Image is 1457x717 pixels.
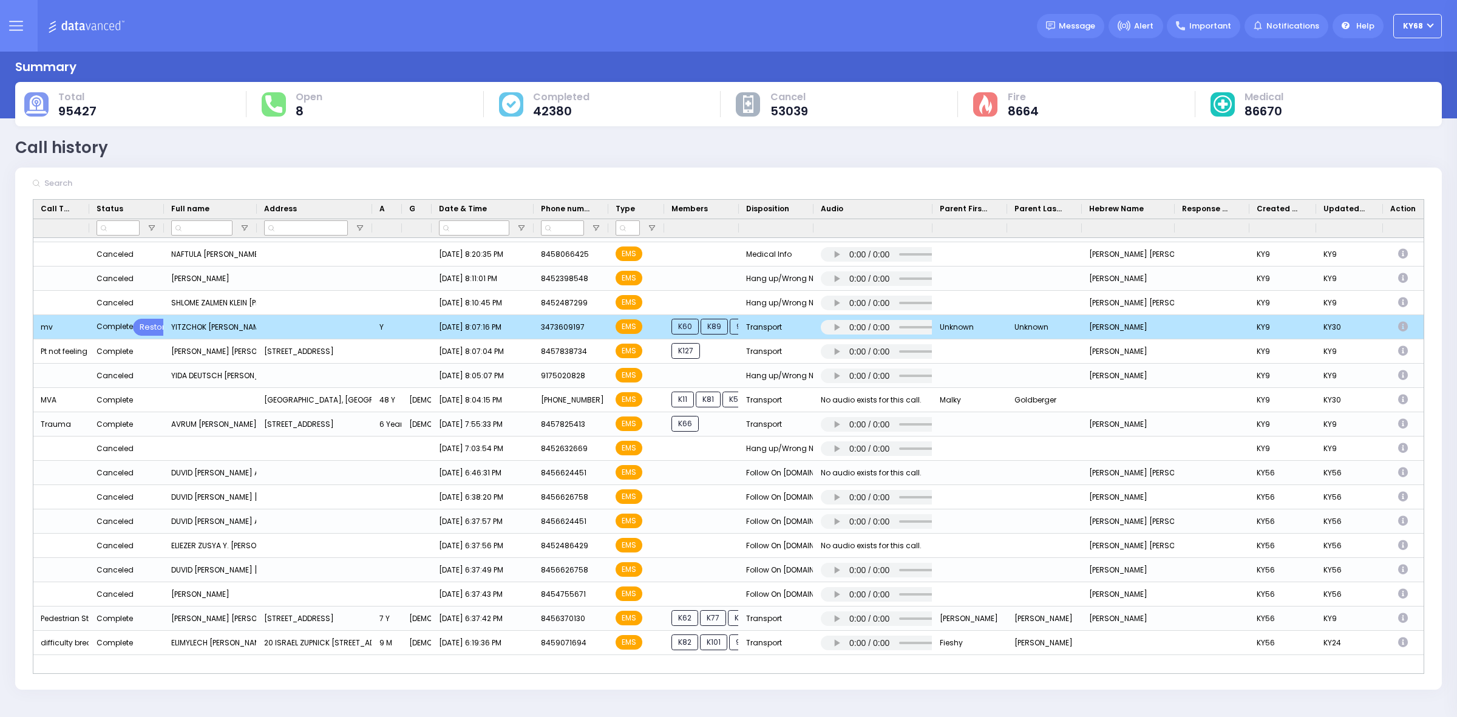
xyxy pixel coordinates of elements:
[1082,485,1175,509] div: [PERSON_NAME]
[171,203,209,214] span: Full name
[1082,339,1175,364] div: [PERSON_NAME]
[739,242,813,267] div: Medical Info
[133,319,177,336] a: Restore
[671,343,700,359] span: K127
[264,220,348,236] input: Address Filter Input
[1257,203,1299,214] span: Created By Dispatcher
[541,273,588,284] span: 8452398548
[1316,461,1383,485] div: KY56
[264,203,297,214] span: Address
[171,220,233,236] input: Full name Filter Input
[164,339,257,364] div: [PERSON_NAME] [PERSON_NAME]
[1082,509,1175,534] div: [PERSON_NAME] [PERSON_NAME]
[1393,14,1442,38] button: ky68
[432,242,534,267] div: [DATE] 8:20:35 PM
[932,607,1007,631] div: [PERSON_NAME]
[616,441,642,455] span: EMS
[1249,291,1316,315] div: KY9
[1182,203,1232,214] span: Response Agent
[33,412,89,437] div: Trauma
[402,607,432,631] div: [DEMOGRAPHIC_DATA]
[97,611,133,627] div: Complete
[932,315,1007,339] div: Unknown
[616,586,642,601] span: EMS
[97,489,134,505] div: Canceled
[616,538,642,552] span: EMS
[1249,509,1316,534] div: KY56
[1245,105,1283,117] span: 86670
[97,368,134,384] div: Canceled
[541,637,586,648] span: 8459071694
[541,395,604,405] span: [PHONE_NUMBER]
[616,611,642,625] span: EMS
[409,203,415,214] span: Gender
[541,467,586,478] span: 8456624451
[1082,315,1175,339] div: [PERSON_NAME]
[257,339,372,364] div: [STREET_ADDRESS]
[97,441,134,457] div: Canceled
[739,509,813,534] div: Follow On [DOMAIN_NAME]
[97,562,134,578] div: Canceled
[541,297,588,308] span: 8452487299
[541,203,591,214] span: Phone number
[591,223,601,233] button: Open Filter Menu
[616,514,642,528] span: EMS
[1008,105,1039,117] span: 8664
[97,246,134,262] div: Canceled
[671,416,699,432] span: K66
[97,220,140,236] input: Status Filter Input
[439,203,487,214] span: Date & Time
[1082,461,1175,485] div: [PERSON_NAME] [PERSON_NAME]
[1007,631,1082,655] div: [PERSON_NAME]
[432,461,534,485] div: [DATE] 6:46:31 PM
[402,631,432,655] div: [DEMOGRAPHIC_DATA]
[932,631,1007,655] div: Fieshy
[432,412,534,437] div: [DATE] 7:55:33 PM
[439,220,509,236] input: Date & Time Filter Input
[739,364,813,388] div: Hang up/Wrong Number
[432,558,534,582] div: [DATE] 6:37:49 PM
[729,634,754,650] span: 912
[1082,242,1175,267] div: [PERSON_NAME] [PERSON_NAME]
[97,538,134,554] div: Canceled
[1403,21,1423,32] span: ky68
[541,516,586,526] span: 8456624451
[372,412,402,437] div: 6 Year
[739,631,813,655] div: Transport
[1245,91,1283,103] span: Medical
[432,631,534,655] div: [DATE] 6:19:36 PM
[671,392,694,407] span: K11
[432,267,534,291] div: [DATE] 8:11:01 PM
[26,95,47,114] img: total-cause.svg
[58,105,97,117] span: 95427
[41,203,72,214] span: Call Type
[97,416,133,432] div: Complete
[1316,607,1383,631] div: KY9
[265,95,282,112] img: total-response.svg
[1266,20,1319,32] span: Notifications
[97,586,134,602] div: Canceled
[1082,364,1175,388] div: [PERSON_NAME]
[1249,267,1316,291] div: KY9
[700,610,726,626] span: K77
[164,412,257,437] div: AVRUM [PERSON_NAME] [PERSON_NAME]
[257,412,372,437] div: [STREET_ADDRESS]
[1316,412,1383,437] div: KY9
[739,267,813,291] div: Hang up/Wrong Number
[616,246,642,261] span: EMS
[746,203,789,214] span: Disposition
[97,635,133,651] div: Complete
[432,534,534,558] div: [DATE] 6:37:56 PM
[164,534,257,558] div: ELIEZER ZUSYA Y. [PERSON_NAME] [PERSON_NAME] [PERSON_NAME]
[1316,291,1383,315] div: KY9
[164,315,257,339] div: YITZCHOK [PERSON_NAME] [PERSON_NAME]
[1316,315,1383,339] div: KY30
[33,607,89,631] div: Pedestrian Struck
[48,18,129,33] img: Logo
[1007,388,1082,412] div: Goldberger
[541,540,588,551] span: 8452486429
[739,607,813,631] div: Transport
[1007,607,1082,631] div: [PERSON_NAME]
[97,271,134,287] div: Canceled
[355,223,365,233] button: Open Filter Menu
